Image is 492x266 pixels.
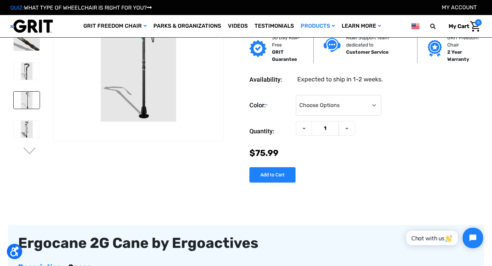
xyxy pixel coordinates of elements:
img: GRIT Guarantee [249,40,266,57]
label: Quantity: [249,121,292,142]
strong: Customer Service [346,49,388,55]
span: QUIZ: [10,4,24,11]
button: Go to slide 2 of 3 [23,147,37,156]
label: Color: [249,95,292,116]
span: $75.99 [249,148,278,158]
img: us.png [411,22,420,30]
a: Learn More [338,15,384,37]
a: QUIZ:WHAT TYPE OF WHEELCHAIR IS RIGHT FOR YOU? [10,4,152,11]
a: Account [442,4,477,11]
a: Videos [224,15,251,37]
a: Parks & Organizations [150,15,224,37]
span: My Cart [449,23,469,29]
img: Ergocane 2G Cane by Ergoactives [53,8,223,122]
img: Ergocane 2G Cane by Ergoactives [14,63,40,80]
iframe: Tidio Chat [399,222,489,254]
img: GRIT All-Terrain Wheelchair and Mobility Equipment [10,19,53,33]
a: Testimonials [251,15,297,37]
p: 30 Day Risk-Free [272,34,303,49]
strong: GRIT Guarantee [272,49,297,62]
img: Ergocane 2G Cane by Ergoactives [14,92,40,109]
a: Cart with 0 items [443,19,482,34]
p: Rider Support Team dedicated to [346,34,407,49]
img: Customer service [324,38,341,52]
input: Add to Cart [249,167,296,183]
img: Grit freedom [428,40,442,57]
div: Ergocane 2G Cane by Ergoactives [18,235,474,251]
dd: Expected to ship in 1-2 weeks. [297,75,383,84]
p: GRIT Freedom Chair [447,34,484,49]
input: Search [433,19,443,34]
img: Cart [470,21,480,32]
span: 0 [475,19,482,26]
a: Products [297,15,338,37]
a: GRIT Freedom Chair [80,15,150,37]
strong: 2 Year Warranty [447,49,469,62]
dt: Availability: [249,75,292,84]
img: Ergocane 2G Cane by Ergoactives [14,34,40,51]
img: Ergocane 2G Cane by Ergoactives [14,121,40,138]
